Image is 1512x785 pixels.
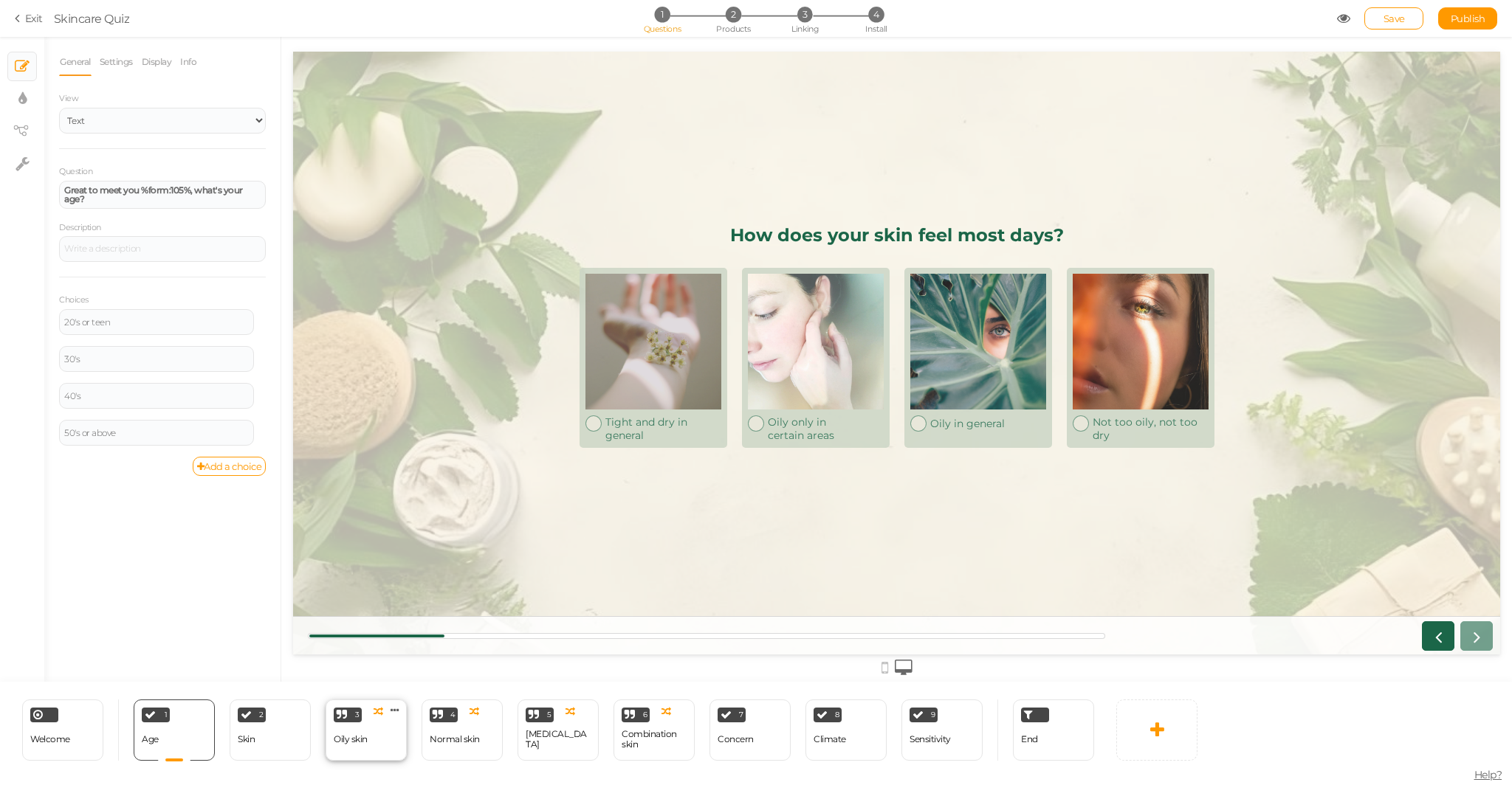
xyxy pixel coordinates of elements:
div: Skincare Quiz [54,10,130,27]
span: 3 [797,7,813,22]
span: 5 [547,711,551,719]
div: Sensitivity [910,734,951,744]
div: 20's or teen [64,318,249,327]
span: Products [716,24,751,34]
span: 4 [868,7,884,22]
li: 1 Questions [628,7,696,22]
div: Concern [718,734,754,744]
span: 1 [654,7,670,22]
div: 30's [64,355,249,364]
div: Normal skin [430,734,480,744]
div: Skin [238,734,255,744]
strong: Great to meet you %form:105%, what's your age? [64,184,243,204]
div: Combination skin [622,729,687,750]
span: 4 [450,711,456,719]
div: 3 Oily skin [326,699,407,761]
span: Linking [791,24,818,34]
span: 7 [739,711,743,719]
div: 6 Combination skin [614,699,695,761]
div: 7 Concern [709,699,791,761]
div: 8 Climate [805,699,887,761]
span: View [59,93,78,103]
span: Help? [1474,768,1502,781]
li: 3 Linking [771,7,839,22]
div: Welcome [22,699,103,761]
div: 2 Skin [230,699,311,761]
span: Publish [1451,13,1485,24]
div: 4 Normal skin [422,699,503,761]
div: 50's or above [64,429,249,438]
label: Question [59,167,92,177]
a: Display [141,48,173,76]
div: Save [1364,7,1423,30]
span: Welcome [30,733,70,744]
span: 2 [259,711,264,719]
div: Oily skin [334,734,368,744]
label: Description [59,223,101,233]
div: 5 [MEDICAL_DATA] [518,699,599,761]
span: 2 [726,7,741,22]
span: 9 [931,711,935,719]
span: Save [1384,13,1405,24]
div: 40's [64,392,249,401]
div: 1 Age [134,699,215,761]
li: 2 Products [699,7,768,22]
span: Questions [644,24,681,34]
div: 9 Sensitivity [901,699,983,761]
span: 3 [355,711,360,719]
div: [MEDICAL_DATA] [526,729,591,750]
li: 4 Install [842,7,910,22]
label: Choices [59,295,89,305]
a: Add a choice [193,457,267,476]
div: Climate [814,734,846,744]
span: End [1021,733,1038,744]
span: 1 [165,711,168,719]
span: Install [865,24,887,34]
a: General [59,48,92,76]
div: Age [142,734,159,744]
div: End [1013,699,1094,761]
a: Settings [99,48,134,76]
a: Exit [15,11,43,26]
span: 8 [835,711,839,719]
a: Info [179,48,197,76]
span: 6 [643,711,647,719]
